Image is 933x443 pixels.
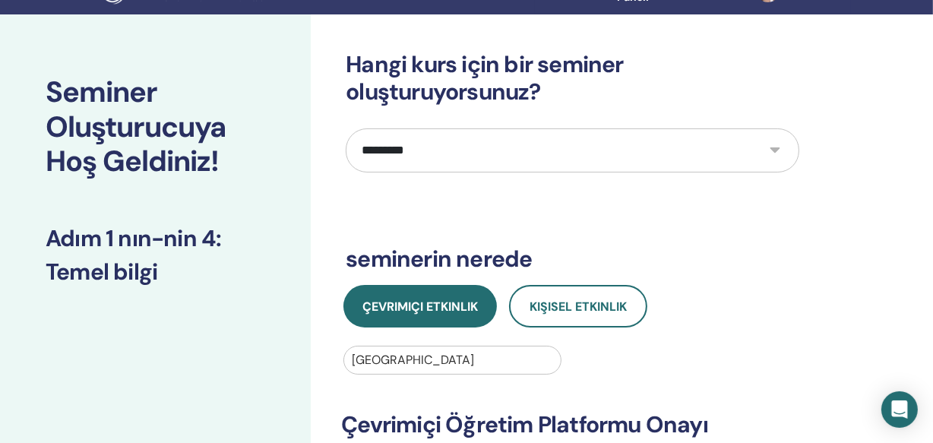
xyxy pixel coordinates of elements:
button: Çevrimiçi Etkinlik [343,285,497,328]
h3: Adım 1 nın-nin 4 : [46,225,265,252]
h3: Çevrimiçi Öğretim Platformu Onayı [341,411,804,438]
h3: seminerin nerede [346,245,799,273]
h2: Seminer Oluşturucuya Hoş Geldiniz! [46,75,265,179]
h3: Temel bilgi [46,258,265,286]
h3: Hangi kurs için bir seminer oluşturuyorsunuz? [346,51,799,106]
div: Open Intercom Messenger [881,391,918,428]
span: Çevrimiçi Etkinlik [362,299,478,315]
button: Kişisel Etkinlik [509,285,647,328]
span: Kişisel Etkinlik [530,299,627,315]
